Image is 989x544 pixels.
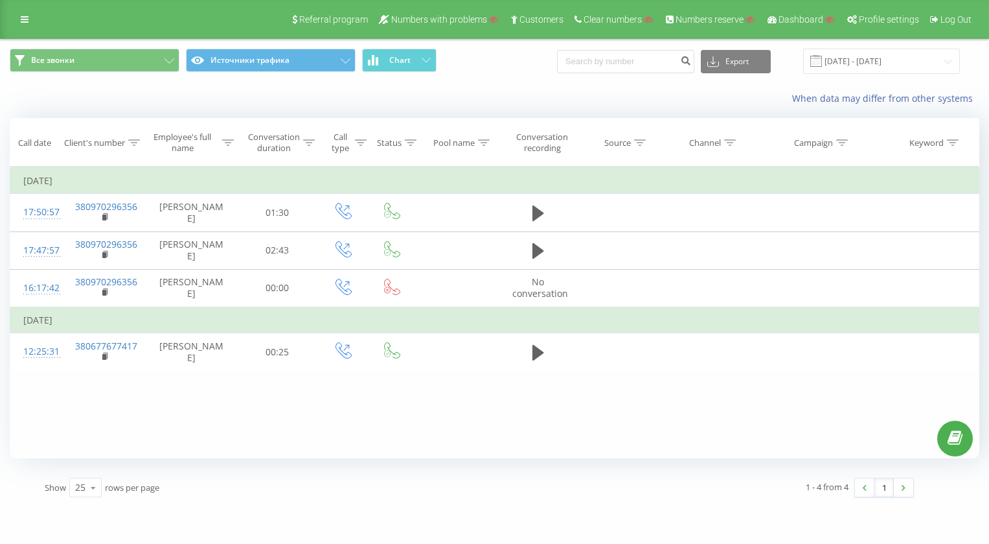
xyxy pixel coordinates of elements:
div: Pool name [433,137,475,148]
input: Search by number [557,50,694,73]
a: 380970296356 [75,276,137,288]
div: Source [604,137,631,148]
a: When data may differ from other systems [792,92,979,104]
span: rows per page [105,482,159,493]
div: Keyword [909,137,944,148]
div: 17:50:57 [23,200,49,225]
div: 16:17:42 [23,276,49,301]
td: [PERSON_NAME] [146,194,237,231]
button: Все звонки [10,49,179,72]
span: Numbers with problems [391,14,487,25]
span: Profile settings [859,14,919,25]
div: 25 [75,481,85,494]
span: Clear numbers [584,14,642,25]
div: Channel [689,137,721,148]
div: 12:25:31 [23,339,49,364]
td: [DATE] [10,168,979,194]
a: 380970296356 [75,238,137,250]
button: Chart [362,49,437,72]
a: 1 [874,479,894,497]
span: No conversation [512,276,568,300]
div: Campaign [794,137,833,148]
span: Все звонки [31,55,74,65]
div: Call type [330,132,352,154]
a: 380677677417 [75,340,137,352]
div: Employee's full name [146,132,219,154]
div: Call date [18,137,51,148]
div: Conversation recording [511,132,574,154]
span: Dashboard [779,14,823,25]
div: Client's number [64,137,125,148]
span: Numbers reserve [676,14,744,25]
button: Источники трафика [186,49,356,72]
td: [PERSON_NAME] [146,269,237,307]
span: Customers [519,14,563,25]
button: Export [701,50,771,73]
div: 1 - 4 from 4 [806,480,848,493]
td: [PERSON_NAME] [146,333,237,371]
a: 380970296356 [75,200,137,213]
span: Chart [389,56,411,65]
td: 02:43 [237,231,318,269]
td: [DATE] [10,307,979,333]
span: Log Out [940,14,972,25]
span: Referral program [299,14,368,25]
div: Status [377,137,402,148]
td: 01:30 [237,194,318,231]
span: Show [45,482,66,493]
td: [PERSON_NAME] [146,231,237,269]
td: 00:25 [237,333,318,371]
td: 00:00 [237,269,318,307]
div: Conversation duration [248,132,300,154]
div: 17:47:57 [23,238,49,263]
